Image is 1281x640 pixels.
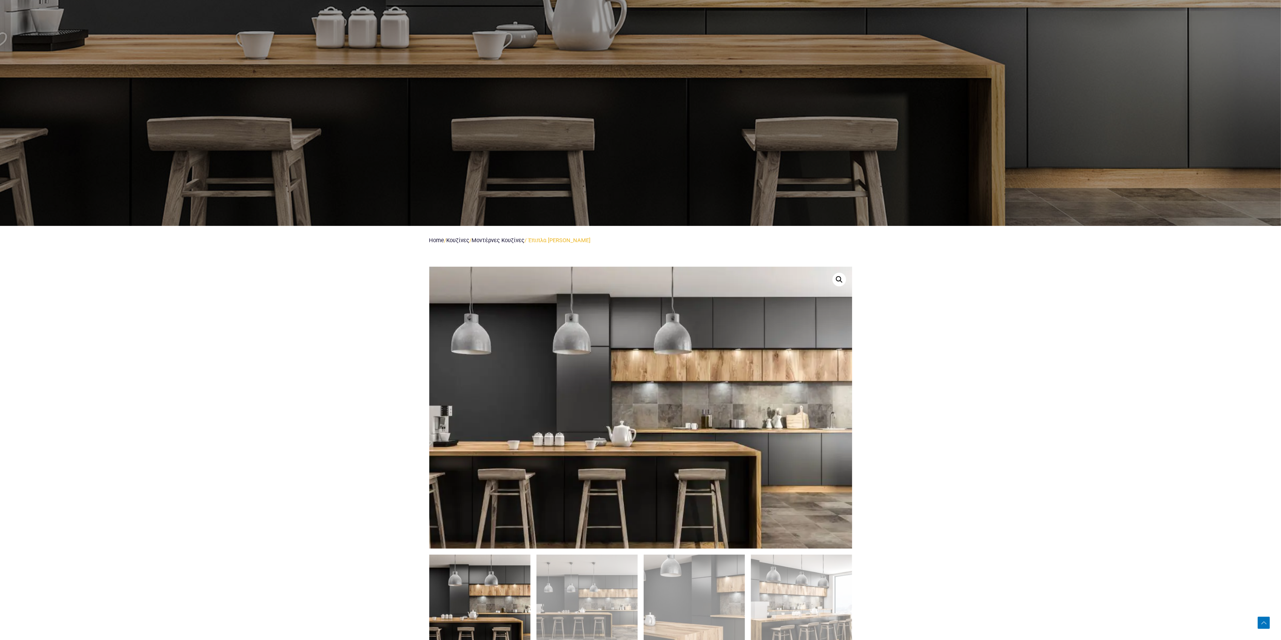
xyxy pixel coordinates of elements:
[429,235,852,246] nav: / / / Έπιπλα [PERSON_NAME]
[472,237,525,244] a: Μοντέρνες Κουζίνες
[832,273,846,286] a: 🔍
[447,237,470,244] a: Κουζίνες
[429,237,444,244] a: Home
